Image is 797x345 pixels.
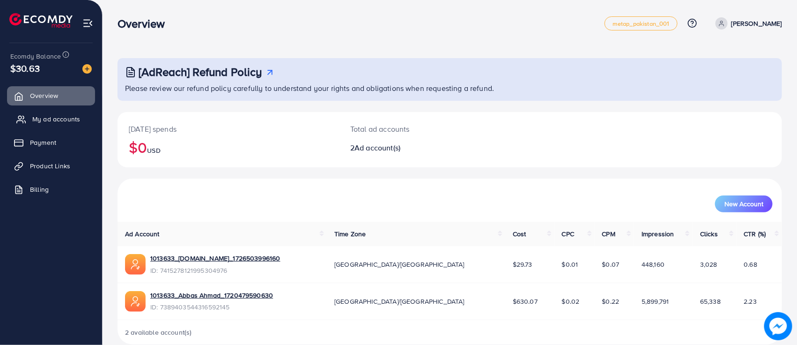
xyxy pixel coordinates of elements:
a: Overview [7,86,95,105]
span: 3,028 [700,260,717,269]
span: ID: 7389403544316592145 [150,302,273,312]
span: ID: 7415278121995304976 [150,266,280,275]
span: Product Links [30,161,70,171]
span: $0.07 [602,260,620,269]
img: image [764,312,792,340]
span: USD [147,146,160,155]
a: metap_pakistan_001 [605,16,678,30]
span: $29.73 [513,260,532,269]
span: New Account [724,201,763,207]
h2: $0 [129,138,328,156]
span: CPC [562,229,574,239]
a: Product Links [7,157,95,175]
span: $0.02 [562,297,580,306]
span: My ad accounts [32,114,80,124]
span: 5,899,791 [642,297,669,306]
a: Payment [7,133,95,152]
span: [GEOGRAPHIC_DATA]/[GEOGRAPHIC_DATA] [334,297,465,306]
span: Ecomdy Balance [10,52,61,61]
span: $630.07 [513,297,538,306]
span: Overview [30,91,58,100]
img: ic-ads-acc.e4c84228.svg [125,254,146,275]
a: Billing [7,180,95,199]
span: CTR (%) [744,229,766,239]
span: Impression [642,229,674,239]
span: CPM [602,229,615,239]
span: Ad Account [125,229,160,239]
span: 2.23 [744,297,757,306]
span: 448,160 [642,260,664,269]
span: Time Zone [334,229,366,239]
span: $0.01 [562,260,578,269]
a: My ad accounts [7,110,95,128]
h3: Overview [118,17,172,30]
span: Clicks [700,229,718,239]
span: Ad account(s) [354,142,400,153]
span: $0.22 [602,297,620,306]
span: Payment [30,138,56,147]
p: Please review our refund policy carefully to understand your rights and obligations when requesti... [125,82,776,94]
img: image [82,64,92,74]
span: [GEOGRAPHIC_DATA]/[GEOGRAPHIC_DATA] [334,260,465,269]
span: Cost [513,229,526,239]
span: $30.63 [10,61,40,75]
span: 2 available account(s) [125,328,192,337]
a: 1013633_Abbas Ahmad_1720479590630 [150,291,273,300]
span: 65,338 [700,297,721,306]
span: Billing [30,185,49,194]
a: 1013633_[DOMAIN_NAME]_1726503996160 [150,254,280,263]
h2: 2 [350,143,494,152]
p: [PERSON_NAME] [731,18,782,29]
span: metap_pakistan_001 [613,21,670,27]
h3: [AdReach] Refund Policy [139,65,262,79]
p: [DATE] spends [129,123,328,135]
p: Total ad accounts [350,123,494,135]
img: menu [82,18,93,29]
img: ic-ads-acc.e4c84228.svg [125,291,146,312]
a: [PERSON_NAME] [712,17,782,30]
span: 0.68 [744,260,758,269]
img: logo [9,13,73,28]
button: New Account [715,195,773,212]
